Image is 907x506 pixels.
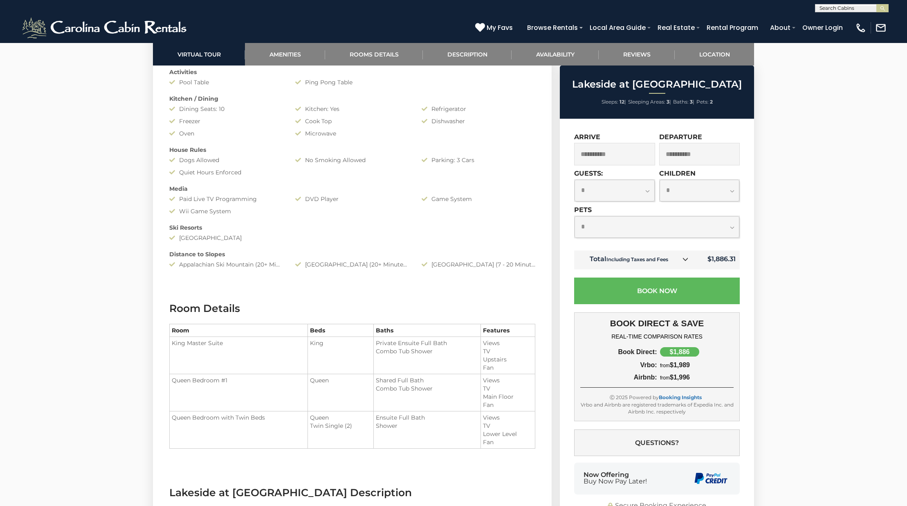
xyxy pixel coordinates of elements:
[653,20,699,35] a: Real Estate
[710,99,713,105] strong: 2
[481,324,535,337] th: Features
[376,413,478,422] li: Ensuite Full Bath
[483,438,533,446] li: Fan
[657,361,734,369] div: $1,989
[310,413,371,422] li: Queen
[289,156,415,164] div: No Smoking Allowed
[584,472,647,485] div: Now Offering
[606,256,668,262] small: Including Taxes and Fees
[308,324,374,337] th: Beds
[574,251,695,269] td: Total
[163,168,289,176] div: Quiet Hours Enforced
[574,278,740,304] button: Book Now
[376,347,478,355] li: Combo Tub Shower
[483,384,533,393] li: TV
[415,105,541,113] div: Refrigerator
[170,337,308,374] td: King Master Suite
[660,363,670,368] span: from
[170,324,308,337] th: Room
[628,97,671,107] li: |
[483,430,533,438] li: Lower Level
[766,20,795,35] a: About
[163,105,289,113] div: Dining Seats: 10
[289,117,415,125] div: Cook Top
[574,206,592,214] label: Pets
[586,20,650,35] a: Local Area Guide
[163,260,289,269] div: Appalachian Ski Mountain (20+ Minute Drive)
[690,99,693,105] strong: 3
[170,411,308,449] td: Queen Bedroom with Twin Beds
[675,43,754,66] a: Location
[289,105,415,113] div: Kitchen: Yes
[376,339,478,347] li: Private Ensuite Full Bath
[169,486,535,500] h3: Lakeside at [GEOGRAPHIC_DATA] Description
[376,384,478,393] li: Combo Tub Shower
[483,413,533,422] li: Views
[169,301,535,316] h3: Room Details
[483,364,533,372] li: Fan
[483,376,533,384] li: Views
[163,117,289,125] div: Freezer
[415,117,541,125] div: Dishwasher
[660,347,699,357] div: $1,886
[20,16,190,40] img: White-1-2.png
[659,169,696,177] label: Children
[580,319,734,328] h3: BOOK DIRECT & SAVE
[483,393,533,401] li: Main Floor
[487,23,513,33] span: My Favs
[673,97,694,107] li: |
[620,99,624,105] strong: 12
[798,20,847,35] a: Owner Login
[574,429,740,456] button: Questions?
[415,260,541,269] div: [GEOGRAPHIC_DATA] (7 - 20 Minute Drive)
[483,339,533,347] li: Views
[289,260,415,269] div: [GEOGRAPHIC_DATA] (20+ Minutes Drive)
[415,156,541,164] div: Parking: 3 Cars
[153,43,245,66] a: Virtual Tour
[163,78,289,86] div: Pool Table
[163,68,541,76] div: Activities
[376,422,478,430] li: Shower
[163,146,541,154] div: House Rules
[599,43,675,66] a: Reviews
[163,207,289,215] div: Wii Game System
[376,376,478,384] li: Shared Full Bath
[423,43,512,66] a: Description
[483,401,533,409] li: Fan
[289,195,415,203] div: DVD Player
[163,234,289,242] div: [GEOGRAPHIC_DATA]
[483,347,533,355] li: TV
[628,99,665,105] span: Sleeping Areas:
[695,251,740,269] td: $1,886.31
[163,95,541,103] div: Kitchen / Dining
[245,43,325,66] a: Amenities
[415,195,541,203] div: Game System
[483,355,533,364] li: Upstairs
[574,133,600,141] label: Arrive
[310,377,329,384] span: Queen
[657,374,734,381] div: $1,996
[289,78,415,86] div: Ping Pong Table
[696,99,709,105] span: Pets:
[310,339,323,347] span: King
[523,20,582,35] a: Browse Rentals
[374,324,481,337] th: Baths
[584,478,647,485] span: Buy Now Pay Later!
[659,133,702,141] label: Departure
[659,394,702,400] a: Booking Insights
[562,79,752,90] h2: Lakeside at [GEOGRAPHIC_DATA]
[580,374,657,381] div: Airbnb:
[170,374,308,411] td: Queen Bedroom #1
[163,250,541,258] div: Distance to Slopes
[875,22,887,34] img: mail-regular-white.png
[580,361,657,369] div: Vrbo:
[310,422,371,430] li: Twin Single (2)
[512,43,599,66] a: Availability
[602,99,618,105] span: Sleeps:
[163,224,541,232] div: Ski Resorts
[602,97,626,107] li: |
[483,422,533,430] li: TV
[163,129,289,138] div: Oven
[163,185,541,193] div: Media
[580,333,734,340] h4: REAL-TIME COMPARISON RATES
